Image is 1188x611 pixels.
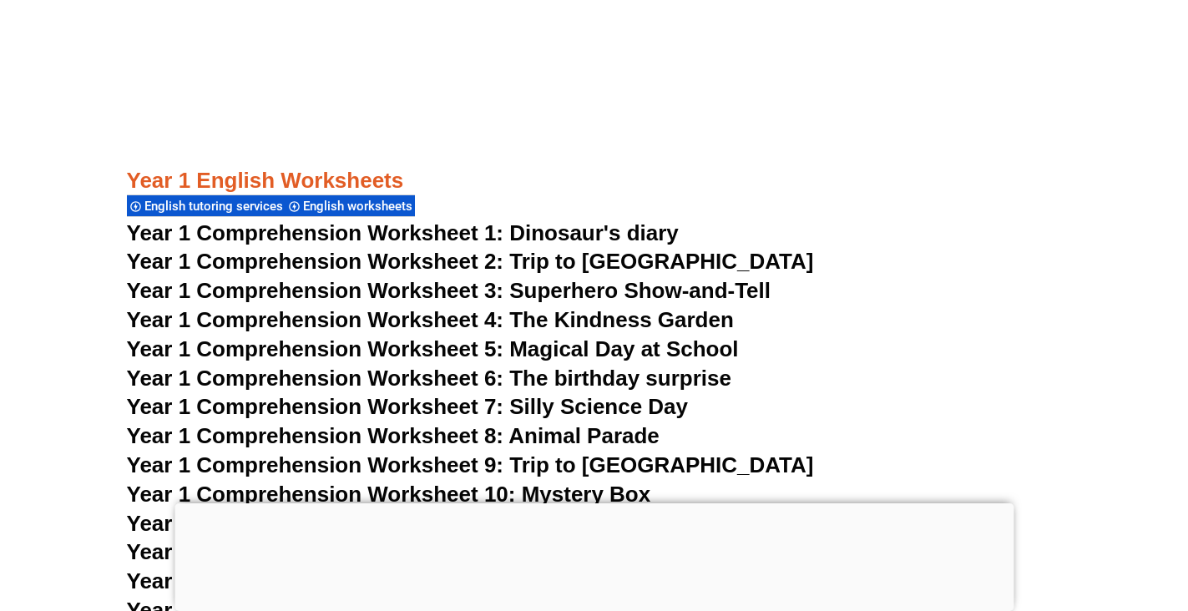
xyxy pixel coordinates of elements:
[127,336,739,361] a: Year 1 Comprehension Worksheet 5: Magical Day at School
[286,194,415,217] div: English worksheets
[127,167,1062,195] h3: Year 1 English Worksheets
[127,539,766,564] a: Year 1 Comprehension Worksheet 12: The Great Balloon Race
[127,394,689,419] a: Year 1 Comprehension Worksheet 7: Silly Science Day
[174,503,1014,607] iframe: Advertisement
[144,199,288,214] span: English tutoring services
[127,366,731,391] a: Year 1 Comprehension Worksheet 6: The birthday surprise
[127,423,660,448] a: Year 1 Comprehension Worksheet 8: Animal Parade
[910,422,1188,611] iframe: Chat Widget
[127,194,286,217] div: English tutoring services
[127,511,680,536] a: Year 1 Comprehension Worksheet 11: The Lost Kitten
[127,568,754,593] a: Year 1 Comprehension Worksheet 13: Underwater Adventure
[127,249,814,274] a: Year 1 Comprehension Worksheet 2: Trip to [GEOGRAPHIC_DATA]
[127,307,734,332] a: Year 1 Comprehension Worksheet 4: The Kindness Garden
[127,278,771,303] a: Year 1 Comprehension Worksheet 3: Superhero Show-and-Tell
[127,220,679,245] a: Year 1 Comprehension Worksheet 1: Dinosaur's diary
[127,482,651,507] a: Year 1 Comprehension Worksheet 10: Mystery Box
[303,199,417,214] span: English worksheets
[127,452,814,477] a: Year 1 Comprehension Worksheet 9: Trip to [GEOGRAPHIC_DATA]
